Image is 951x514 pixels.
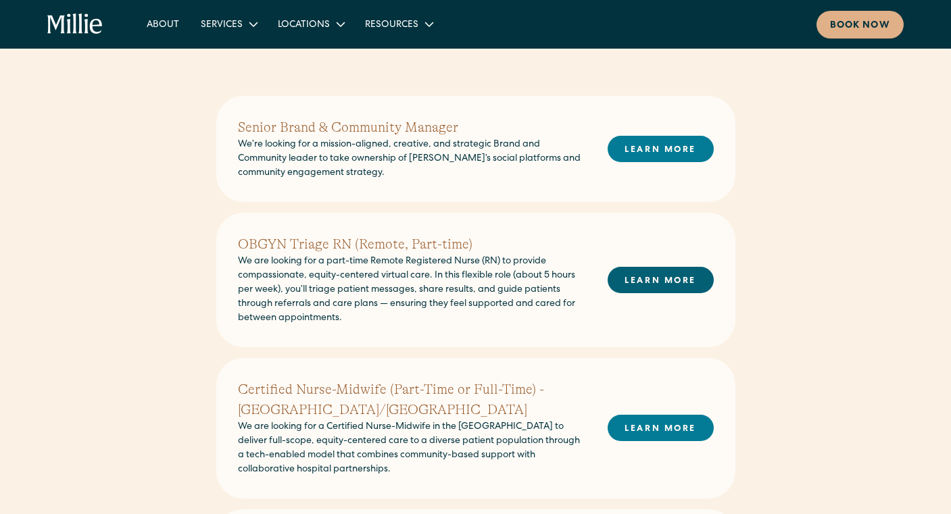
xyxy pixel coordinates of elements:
a: home [47,14,103,35]
h2: OBGYN Triage RN (Remote, Part-time) [238,234,586,255]
div: Locations [278,18,330,32]
a: Book now [816,11,904,38]
p: We are looking for a Certified Nurse-Midwife in the [GEOGRAPHIC_DATA] to deliver full-scope, equi... [238,420,586,477]
a: LEARN MORE [608,136,714,162]
div: Locations [267,13,354,35]
a: About [136,13,190,35]
p: We’re looking for a mission-aligned, creative, and strategic Brand and Community leader to take o... [238,138,586,180]
p: We are looking for a part-time Remote Registered Nurse (RN) to provide compassionate, equity-cent... [238,255,586,326]
h2: Senior Brand & Community Manager [238,118,586,138]
div: Resources [354,13,443,35]
a: LEARN MORE [608,415,714,441]
div: Services [190,13,267,35]
div: Book now [830,19,890,33]
div: Resources [365,18,418,32]
div: Services [201,18,243,32]
h2: Certified Nurse-Midwife (Part-Time or Full-Time) - [GEOGRAPHIC_DATA]/[GEOGRAPHIC_DATA] [238,380,586,420]
a: LEARN MORE [608,267,714,293]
